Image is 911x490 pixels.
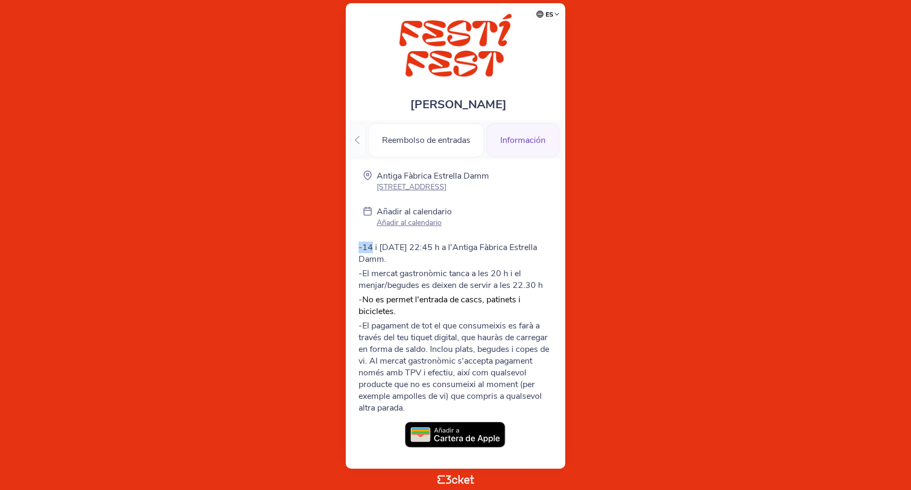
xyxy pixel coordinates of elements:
a: Antiga Fàbrica Estrella Damm [STREET_ADDRESS] [377,170,489,192]
img: ES_Add_to_Apple_Wallet.35c5d1f1.svg [405,422,506,448]
span: No es permet l'entrada de cascs, patinets i bicicletes. [359,294,520,317]
a: Añadir al calendario Añadir al calendario [377,206,452,230]
p: [STREET_ADDRESS] [377,182,489,192]
span: [PERSON_NAME] [410,97,507,113]
p: - [359,294,552,317]
div: Información [486,123,559,157]
p: -14 i [DATE] 22:45 h a l'Antiga Fàbrica Estrella Damm. [359,242,552,265]
p: Antiga Fàbrica Estrella Damm [377,170,489,182]
img: FESTÍ FEST [369,14,542,81]
p: -El mercat gastronòmic tanca a les 20 h i el menjar/begudes es deixen de servir a les 22.30 h [359,268,552,291]
p: Añadir al calendario [377,218,452,228]
a: Información [486,133,559,145]
div: Reembolso de entradas [368,123,484,157]
p: Añadir al calendario [377,206,452,218]
a: Reembolso de entradas [368,133,484,145]
p: -El pagament de tot el que consumeixis es farà a través del teu tiquet digital, que hauràs de car... [359,320,552,414]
